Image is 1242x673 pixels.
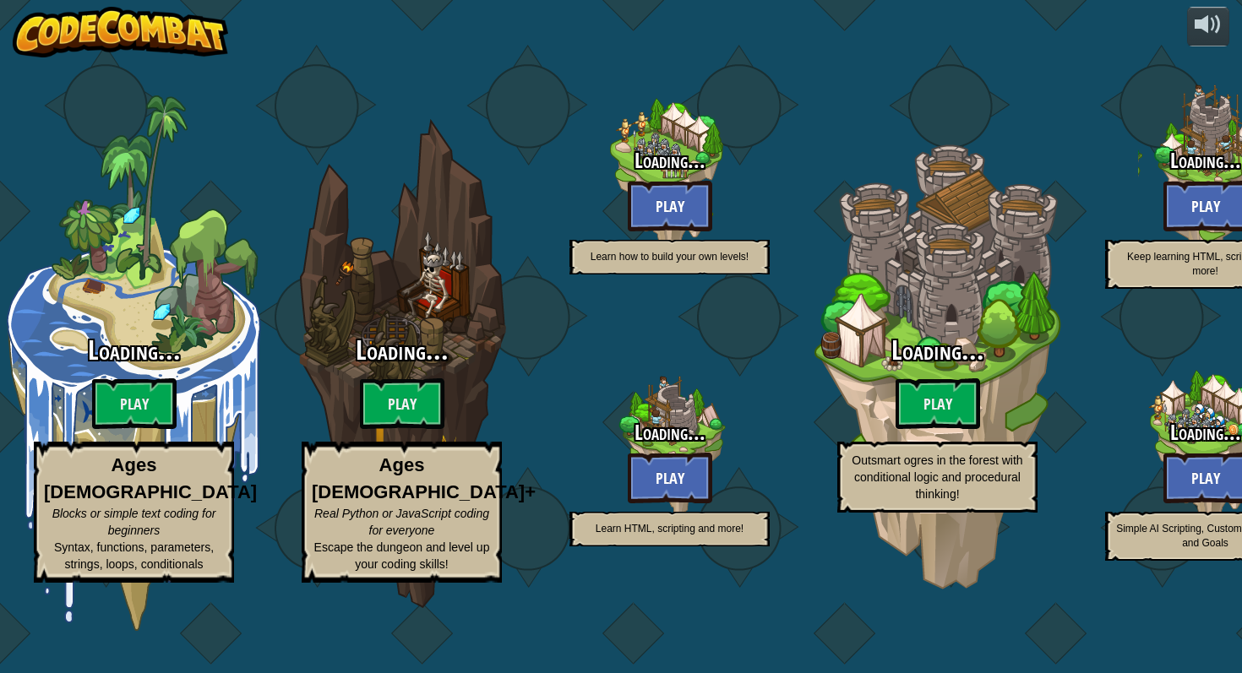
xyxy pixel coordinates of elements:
[13,7,229,57] img: CodeCombat - Learn how to code by playing a game
[536,314,803,582] div: Complete previous world to unlock
[596,523,744,535] span: Learn HTML, scripting and more!
[356,332,449,368] span: Loading...
[44,454,257,502] strong: Ages [DEMOGRAPHIC_DATA]
[52,507,216,537] span: Blocks or simple text coding for beginners
[628,453,712,503] btn: Play
[92,378,177,429] btn: Play
[360,378,444,429] btn: Play
[536,42,803,310] div: Complete previous world to unlock
[852,453,1022,501] span: Outsmart ogres in the forest with conditional logic and procedural thinking!
[803,95,1071,631] div: Complete previous world to unlock
[891,332,984,368] span: Loading...
[635,146,705,175] span: Loading...
[314,507,489,537] span: Real Python or JavaScript coding for everyone
[628,181,712,231] btn: Play
[88,332,181,368] span: Loading...
[1187,7,1229,46] button: Adjust volume
[268,95,536,631] div: Complete previous world to unlock
[635,418,705,447] span: Loading...
[1170,418,1241,447] span: Loading...
[312,454,536,502] strong: Ages [DEMOGRAPHIC_DATA]+
[591,251,749,263] span: Learn how to build your own levels!
[896,378,980,429] btn: Play
[314,540,490,571] span: Escape the dungeon and level up your coding skills!
[54,540,214,571] span: Syntax, functions, parameters, strings, loops, conditionals
[1170,146,1241,175] span: Loading...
